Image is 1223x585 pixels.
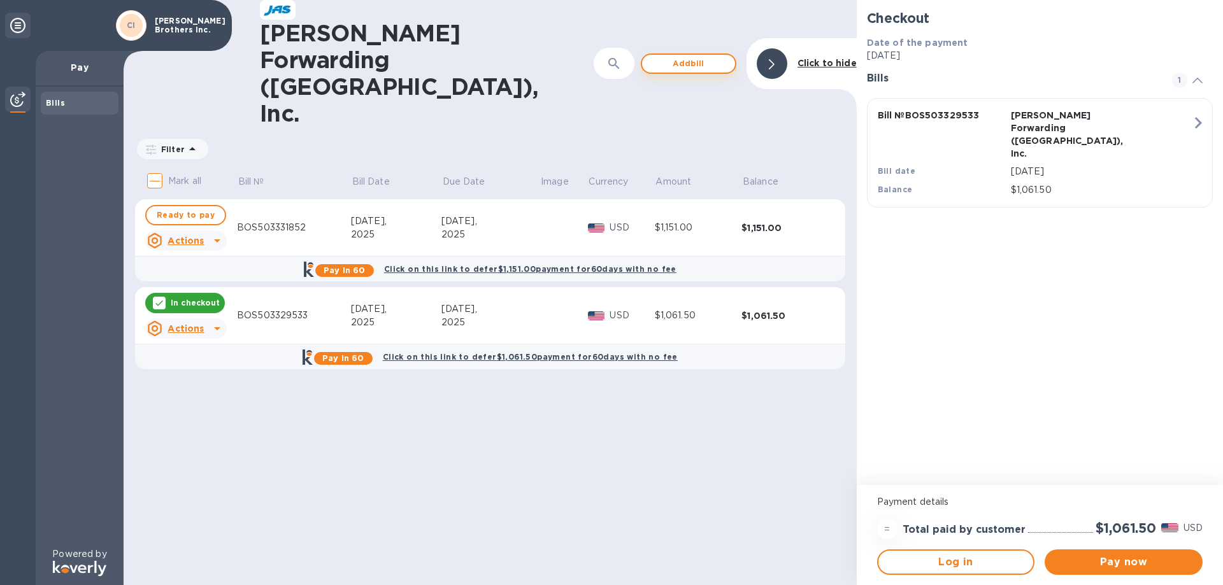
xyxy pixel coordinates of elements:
[877,549,1035,575] button: Log in
[1172,73,1187,88] span: 1
[588,311,605,320] img: USD
[322,353,364,363] b: Pay in 60
[867,73,1157,85] h3: Bills
[889,554,1024,570] span: Log in
[168,174,201,188] p: Mark all
[867,38,968,48] b: Date of the payment
[867,10,1213,26] h2: Checkout
[878,166,916,176] b: Bill date
[238,175,264,188] p: Bill №
[53,561,106,576] img: Logo
[46,61,113,74] p: Pay
[877,495,1203,509] p: Payment details
[441,316,540,329] div: 2025
[145,205,226,225] button: Ready to pay
[352,175,390,188] p: Bill Date
[1011,183,1192,197] p: $1,061.50
[441,228,540,241] div: 2025
[155,17,218,34] p: [PERSON_NAME] Brothers Inc.
[610,221,654,234] p: USD
[797,58,857,68] b: Click to hide
[46,98,65,108] b: Bills
[610,309,654,322] p: USD
[878,185,913,194] b: Balance
[351,316,441,329] div: 2025
[260,20,559,127] h1: [PERSON_NAME] Forwarding ([GEOGRAPHIC_DATA]), Inc.
[237,309,351,322] div: BOS503329533
[351,228,441,241] div: 2025
[867,49,1213,62] p: [DATE]
[878,109,1006,122] p: Bill № BOS503329533
[741,309,829,322] div: $1,061.50
[655,175,691,188] p: Amount
[351,215,441,228] div: [DATE],
[171,297,220,308] p: In checkout
[443,175,485,188] p: Due Date
[1011,109,1139,160] p: [PERSON_NAME] Forwarding ([GEOGRAPHIC_DATA]), Inc.
[1161,523,1178,532] img: USD
[641,53,736,74] button: Addbill
[383,352,678,362] b: Click on this link to defer $1,061.50 payment for 60 days with no fee
[441,302,540,316] div: [DATE],
[1045,549,1203,575] button: Pay now
[743,175,778,188] p: Balance
[52,547,106,561] p: Powered by
[157,208,215,223] span: Ready to pay
[324,265,365,275] b: Pay in 60
[168,323,204,334] u: Actions
[655,175,708,188] span: Amount
[443,175,502,188] span: Due Date
[588,223,605,232] img: USD
[655,309,742,322] div: $1,061.50
[127,20,136,30] b: CI
[238,175,281,188] span: Bill №
[1055,554,1192,570] span: Pay now
[877,519,898,539] div: =
[655,221,742,234] div: $1,151.00
[589,175,628,188] p: Currency
[352,175,406,188] span: Bill Date
[384,264,676,274] b: Click on this link to defer $1,151.00 payment for 60 days with no fee
[168,236,204,246] u: Actions
[743,175,795,188] span: Balance
[903,524,1026,536] h3: Total paid by customer
[1096,520,1156,536] h2: $1,061.50
[652,56,725,71] span: Add bill
[541,175,569,188] p: Image
[156,144,185,155] p: Filter
[1011,165,1192,178] p: [DATE]
[741,222,829,234] div: $1,151.00
[867,98,1213,208] button: Bill №BOS503329533[PERSON_NAME] Forwarding ([GEOGRAPHIC_DATA]), Inc.Bill date[DATE]Balance$1,061.50
[237,221,351,234] div: BOS503331852
[441,215,540,228] div: [DATE],
[351,302,441,316] div: [DATE],
[1184,521,1203,535] p: USD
